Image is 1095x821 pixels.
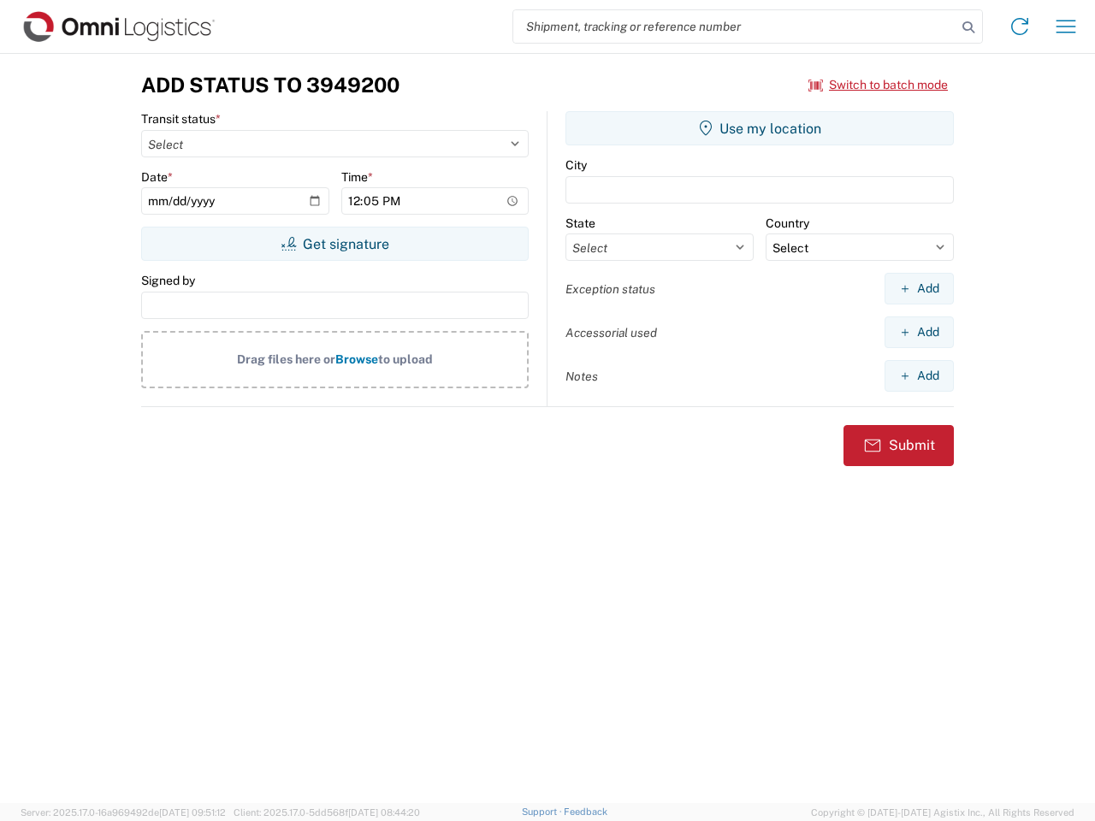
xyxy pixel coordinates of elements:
[843,425,954,466] button: Submit
[141,111,221,127] label: Transit status
[234,807,420,818] span: Client: 2025.17.0-5dd568f
[335,352,378,366] span: Browse
[141,273,195,288] label: Signed by
[348,807,420,818] span: [DATE] 08:44:20
[522,806,565,817] a: Support
[565,216,595,231] label: State
[378,352,433,366] span: to upload
[885,273,954,304] button: Add
[565,281,655,297] label: Exception status
[237,352,335,366] span: Drag files here or
[565,157,587,173] label: City
[141,169,173,185] label: Date
[885,360,954,392] button: Add
[564,806,607,817] a: Feedback
[766,216,809,231] label: Country
[565,111,954,145] button: Use my location
[565,369,598,384] label: Notes
[811,805,1074,820] span: Copyright © [DATE]-[DATE] Agistix Inc., All Rights Reserved
[21,807,226,818] span: Server: 2025.17.0-16a969492de
[885,316,954,348] button: Add
[565,325,657,340] label: Accessorial used
[141,227,529,261] button: Get signature
[513,10,956,43] input: Shipment, tracking or reference number
[141,73,400,97] h3: Add Status to 3949200
[808,71,948,99] button: Switch to batch mode
[159,807,226,818] span: [DATE] 09:51:12
[341,169,373,185] label: Time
